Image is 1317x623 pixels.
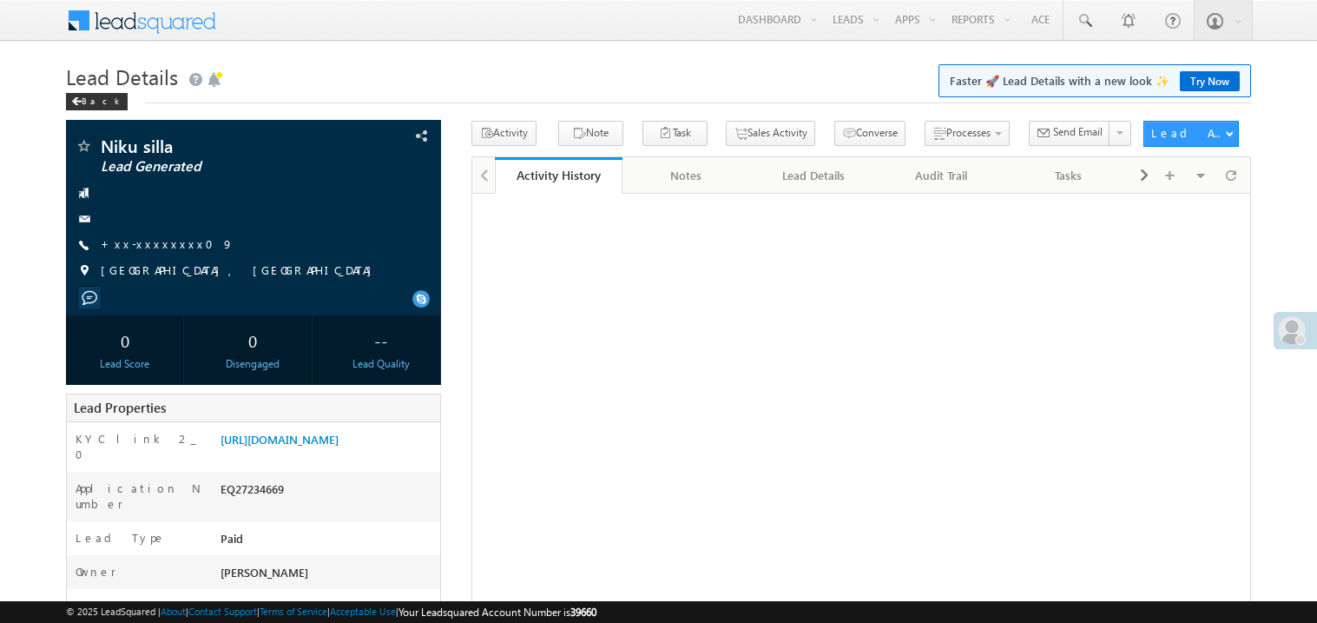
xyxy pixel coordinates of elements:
div: Paid [216,530,440,554]
a: Lead Details [750,157,878,194]
span: Processes [946,126,991,139]
a: Terms of Service [260,606,327,617]
span: [GEOGRAPHIC_DATA], [GEOGRAPHIC_DATA] [101,262,380,280]
label: Application Number [76,481,202,512]
div: Lead Details [764,165,862,186]
a: Notes [622,157,750,194]
span: © 2025 LeadSquared | | | | | [66,604,596,620]
label: Owner [76,564,116,580]
label: KYC link 2_0 [76,431,202,462]
a: [URL][DOMAIN_NAME] [221,432,339,447]
div: 0 [198,324,307,356]
a: Tasks [1005,157,1133,194]
a: +xx-xxxxxxxx09 [101,236,234,251]
span: Niku silla [101,137,333,155]
button: Note [558,121,623,146]
a: Activity History [495,157,622,194]
span: Your Leadsquared Account Number is [398,606,596,619]
div: Back [66,93,128,110]
button: Processes [925,121,1010,146]
a: Contact Support [188,606,257,617]
span: Lead Properties [74,399,166,416]
div: Lead Score [70,356,180,372]
div: Tasks [1019,165,1117,186]
button: Activity [471,121,537,146]
button: Lead Actions [1143,121,1239,147]
div: Activity History [508,167,609,183]
span: Send Email [1053,124,1103,140]
div: Lead Actions [1151,125,1225,141]
span: [PERSON_NAME] [221,565,308,580]
div: 0 [70,324,180,356]
a: About [161,606,186,617]
button: Send Email [1029,121,1110,146]
div: Disengaged [198,356,307,372]
div: -- [326,324,436,356]
a: Acceptable Use [330,606,396,617]
a: Try Now [1180,71,1240,91]
button: Task [642,121,708,146]
div: Notes [636,165,734,186]
label: Lead Type [76,530,166,546]
button: Sales Activity [726,121,815,146]
a: Back [66,92,136,107]
span: Lead Generated [101,158,333,176]
button: Converse [834,121,905,146]
span: Faster 🚀 Lead Details with a new look ✨ [950,72,1240,89]
span: 39660 [570,606,596,619]
div: Audit Trail [892,165,990,186]
a: Audit Trail [878,157,1005,194]
div: EQ27234669 [216,481,440,505]
div: Lead Quality [326,356,436,372]
span: Lead Details [66,63,178,90]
